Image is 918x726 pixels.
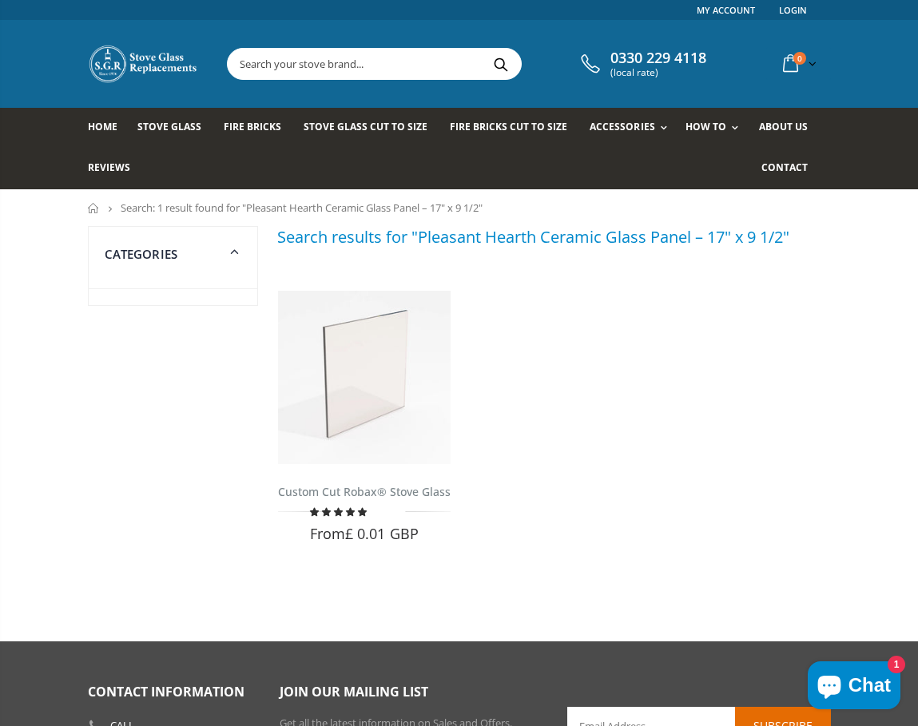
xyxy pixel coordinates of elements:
img: Robax stove glass cut to size [278,291,451,464]
span: Contact Information [88,683,244,700]
span: Search: 1 result found for "Pleasant Hearth Ceramic Glass Panel – 17" x 9 1/2" [121,200,483,215]
a: Accessories [590,108,674,149]
a: Fire Bricks Cut To Size [450,108,579,149]
span: £ 0.01 GBP [345,524,419,543]
span: Accessories [590,120,654,133]
span: Home [88,120,117,133]
a: About us [759,108,820,149]
span: Fire Bricks [224,120,281,133]
span: How To [686,120,726,133]
inbox-online-store-chat: Shopify online store chat [803,661,905,713]
input: Search your stove brand... [228,49,668,79]
a: How To [686,108,746,149]
a: Stove Glass Cut To Size [304,108,439,149]
a: Custom Cut Robax® Stove Glass [278,484,451,499]
span: Stove Glass [137,120,201,133]
a: Fire Bricks [224,108,293,149]
span: Reviews [88,161,130,174]
span: From [310,524,419,543]
span: 0 [793,52,806,65]
span: 4.94 stars [310,506,369,518]
a: 0 [777,48,820,79]
span: Stove Glass Cut To Size [304,120,427,133]
a: Home [88,203,100,213]
h3: Search results for "Pleasant Hearth Ceramic Glass Panel – 17" x 9 1/2" [277,226,789,248]
span: Join our mailing list [280,683,428,700]
a: Home [88,108,129,149]
span: Contact [761,161,808,174]
span: About us [759,120,808,133]
a: Contact [761,149,820,189]
a: Stove Glass [137,108,213,149]
img: Stove Glass Replacement [88,44,200,84]
span: Categories [105,246,178,262]
span: Fire Bricks Cut To Size [450,120,567,133]
a: Reviews [88,149,142,189]
button: Search [483,49,519,79]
